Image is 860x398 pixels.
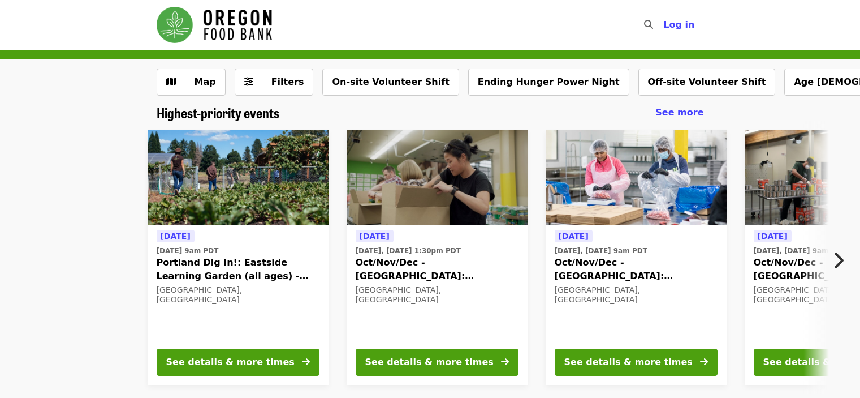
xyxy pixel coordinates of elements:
input: Search [660,11,669,38]
span: [DATE] [758,232,788,241]
span: Oct/Nov/Dec - [GEOGRAPHIC_DATA]: Repack/Sort (age [DEMOGRAPHIC_DATA]+) [555,256,718,283]
button: Show map view [157,69,226,96]
a: See more [655,106,703,119]
span: [DATE] [161,232,191,241]
time: [DATE], [DATE] 9am PDT [754,246,846,256]
img: Portland Dig In!: Eastside Learning Garden (all ages) - Aug/Sept/Oct organized by Oregon Food Bank [148,130,329,225]
button: See details & more times [157,349,319,376]
time: [DATE] 9am PDT [157,246,219,256]
i: sliders-h icon [244,76,253,87]
a: See details for "Oct/Nov/Dec - Portland: Repack/Sort (age 8+)" [347,130,528,385]
time: [DATE], [DATE] 9am PDT [555,246,647,256]
i: arrow-right icon [501,357,509,367]
a: See details for "Oct/Nov/Dec - Beaverton: Repack/Sort (age 10+)" [546,130,727,385]
img: Oct/Nov/Dec - Portland: Repack/Sort (age 8+) organized by Oregon Food Bank [347,130,528,225]
i: arrow-right icon [302,357,310,367]
span: Oct/Nov/Dec - [GEOGRAPHIC_DATA]: Repack/Sort (age [DEMOGRAPHIC_DATA]+) [356,256,518,283]
button: See details & more times [555,349,718,376]
div: [GEOGRAPHIC_DATA], [GEOGRAPHIC_DATA] [555,285,718,305]
i: search icon [644,19,653,30]
div: [GEOGRAPHIC_DATA], [GEOGRAPHIC_DATA] [356,285,518,305]
div: See details & more times [564,356,693,369]
time: [DATE], [DATE] 1:30pm PDT [356,246,461,256]
span: Filters [271,76,304,87]
span: Log in [663,19,694,30]
button: See details & more times [356,349,518,376]
i: map icon [166,76,176,87]
span: See more [655,107,703,118]
button: Filters (0 selected) [235,69,314,96]
button: Ending Hunger Power Night [468,69,629,96]
span: Map [195,76,216,87]
i: chevron-right icon [832,250,844,271]
span: Highest-priority events [157,102,279,122]
a: See details for "Portland Dig In!: Eastside Learning Garden (all ages) - Aug/Sept/Oct" [148,130,329,385]
button: Log in [654,14,703,36]
i: arrow-right icon [700,357,708,367]
div: See details & more times [166,356,295,369]
span: [DATE] [360,232,390,241]
div: Highest-priority events [148,105,713,121]
button: On-site Volunteer Shift [322,69,459,96]
span: Portland Dig In!: Eastside Learning Garden (all ages) - Aug/Sept/Oct [157,256,319,283]
button: Next item [823,245,860,276]
div: See details & more times [365,356,494,369]
img: Oct/Nov/Dec - Beaverton: Repack/Sort (age 10+) organized by Oregon Food Bank [546,130,727,225]
img: Oregon Food Bank - Home [157,7,272,43]
button: Off-site Volunteer Shift [638,69,776,96]
a: Highest-priority events [157,105,279,121]
div: [GEOGRAPHIC_DATA], [GEOGRAPHIC_DATA] [157,285,319,305]
span: [DATE] [559,232,589,241]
